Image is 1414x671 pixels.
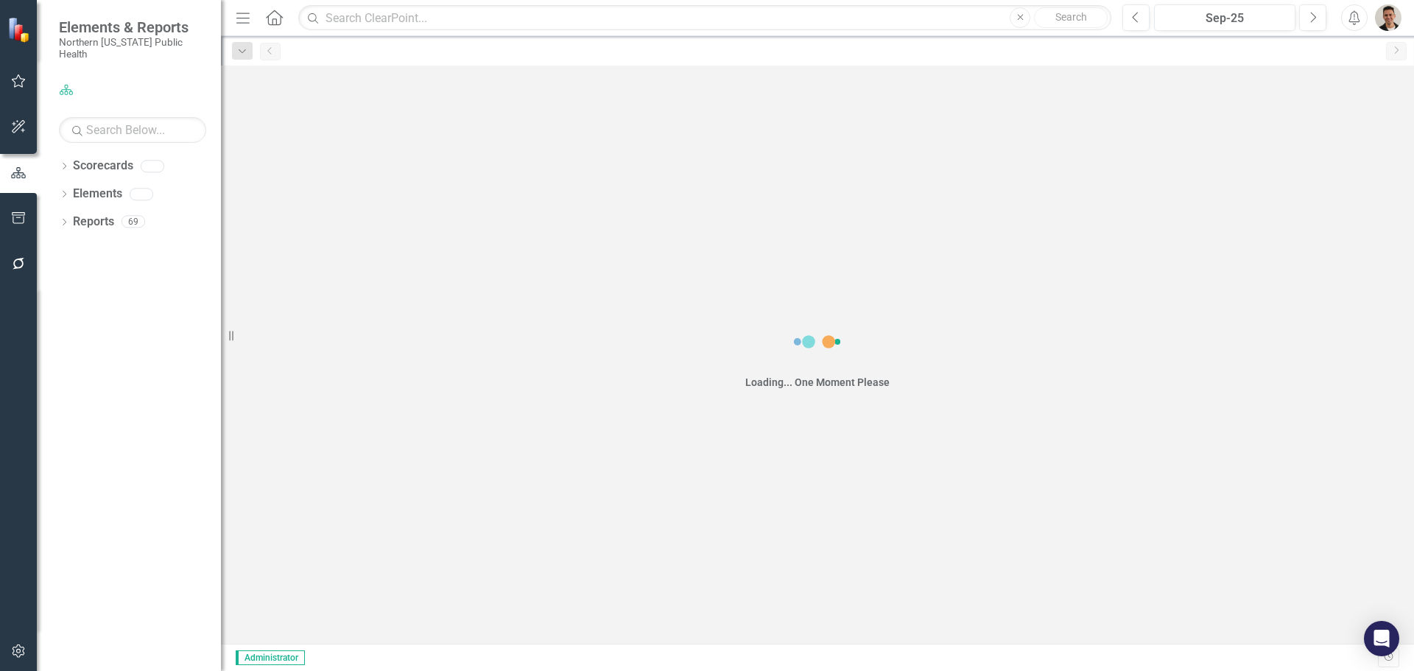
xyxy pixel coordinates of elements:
[73,158,133,175] a: Scorecards
[1375,4,1401,31] img: Mike Escobar
[745,375,890,390] div: Loading... One Moment Please
[73,214,114,231] a: Reports
[1154,4,1295,31] button: Sep-25
[7,17,33,43] img: ClearPoint Strategy
[59,36,206,60] small: Northern [US_STATE] Public Health
[298,5,1111,31] input: Search ClearPoint...
[1034,7,1108,28] button: Search
[59,117,206,143] input: Search Below...
[122,216,145,228] div: 69
[59,18,206,36] span: Elements & Reports
[1159,10,1290,27] div: Sep-25
[236,650,305,665] span: Administrator
[1364,621,1399,656] div: Open Intercom Messenger
[1055,11,1087,23] span: Search
[73,186,122,203] a: Elements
